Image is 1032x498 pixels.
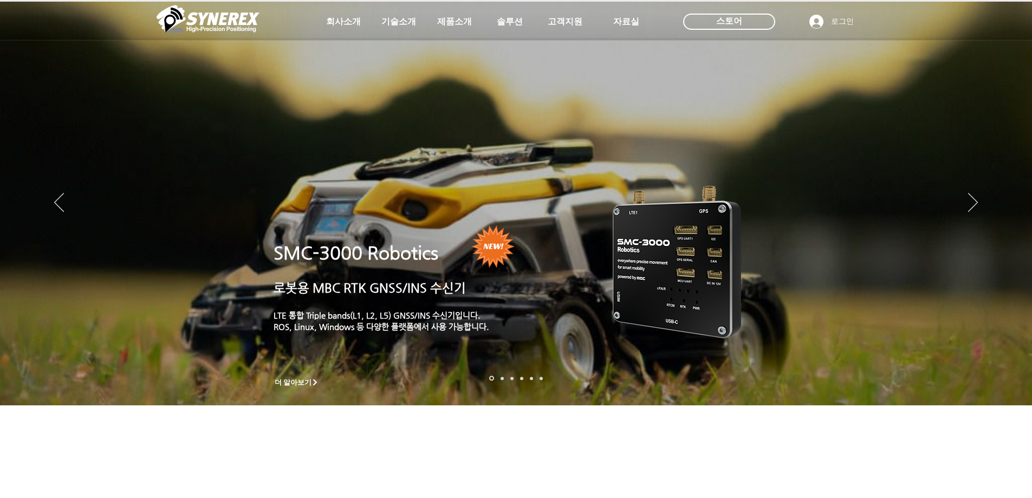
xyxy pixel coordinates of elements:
a: 정밀농업 [540,377,543,380]
a: 로봇 [530,377,533,380]
a: 고객지원 [538,11,592,33]
a: 자율주행 [520,377,523,380]
a: 드론 8 - SMC 2000 [501,377,504,380]
a: 회사소개 [316,11,371,33]
span: 솔루션 [497,16,523,28]
a: ROS, Linux, Windows 등 다양한 플랫폼에서 사용 가능합니다. [274,322,489,331]
a: 로봇용 MBC RTK GNSS/INS 수신기 [274,281,466,295]
button: 다음 [968,193,978,214]
a: 로봇- SMC 2000 [489,376,494,381]
button: 로그인 [802,11,861,32]
nav: 슬라이드 [486,376,546,381]
span: 기술소개 [381,16,416,28]
span: 자료실 [613,16,639,28]
a: SMC-3000 Robotics [274,243,438,263]
span: 스토어 [716,15,742,27]
img: KakaoTalk_20241224_155801212.png [598,170,757,351]
span: 로그인 [827,16,858,27]
a: LTE 통합 Triple bands(L1, L2, L5) GNSS/INS 수신기입니다. [274,311,481,320]
span: 제품소개 [437,16,472,28]
span: 고객지원 [548,16,582,28]
div: 스토어 [683,14,775,30]
a: 자료실 [599,11,653,33]
a: 솔루션 [483,11,537,33]
span: 더 알아보기 [275,378,312,387]
button: 이전 [54,193,64,214]
img: 씨너렉스_White_simbol_대지 1.png [157,3,259,35]
a: 더 알아보기 [270,376,324,389]
a: 제품소개 [427,11,482,33]
span: 회사소개 [326,16,361,28]
a: 측량 IoT [510,377,514,380]
a: 기술소개 [372,11,426,33]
